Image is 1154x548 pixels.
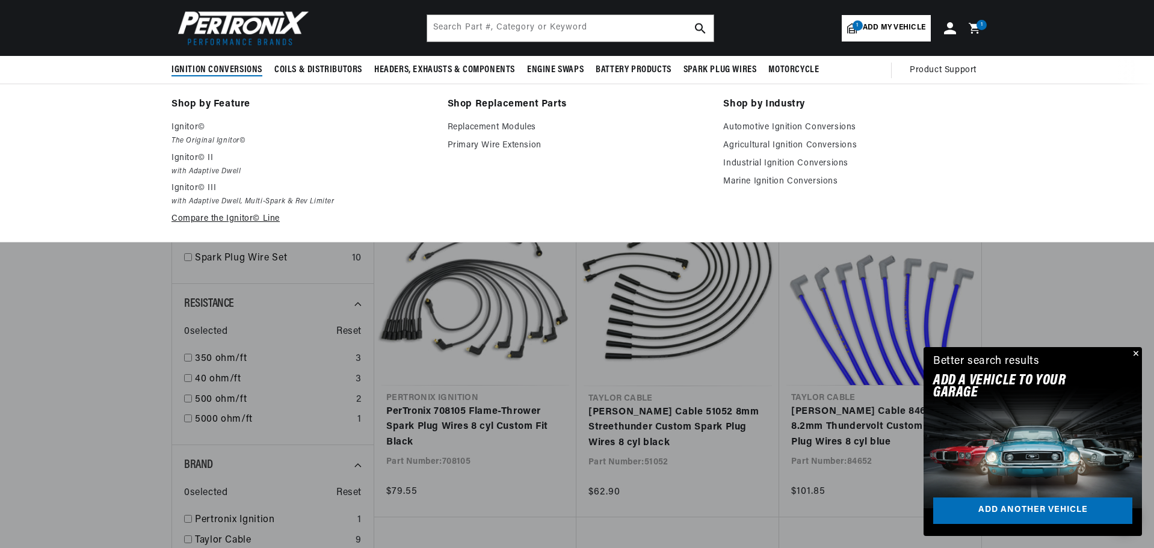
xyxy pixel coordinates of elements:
a: Shop by Feature [171,96,431,113]
span: Ignition Conversions [171,64,262,76]
p: Ignitor© II [171,151,431,165]
span: Resistance [184,298,234,310]
em: with Adaptive Dwell, Multi-Spark & Rev Limiter [171,195,431,208]
div: Better search results [933,353,1040,371]
button: search button [687,15,714,42]
input: Search Part #, Category or Keyword [427,15,714,42]
a: PerTronix 708105 Flame-Thrower Spark Plug Wires 8 cyl Custom Fit Black [386,404,564,451]
p: Ignitor© [171,120,431,135]
a: 350 ohm/ft [195,351,351,367]
img: Pertronix [171,7,310,49]
a: Ignitor© The Original Ignitor© [171,120,431,147]
span: 0 selected [184,485,227,501]
span: Add my vehicle [863,22,925,34]
div: 3 [356,372,362,387]
span: Headers, Exhausts & Components [374,64,515,76]
a: Ignitor© II with Adaptive Dwell [171,151,431,178]
span: Reset [336,485,362,501]
a: 5000 ohm/ft [195,412,353,428]
div: 1 [357,412,362,428]
a: Shop Replacement Parts [448,96,707,113]
a: Shop by Industry [723,96,983,113]
summary: Spark Plug Wires [677,56,763,84]
a: 40 ohm/ft [195,372,351,387]
a: Primary Wire Extension [448,138,707,153]
summary: Battery Products [590,56,677,84]
a: Industrial Ignition Conversions [723,156,983,171]
div: 10 [352,251,362,266]
a: Automotive Ignition Conversions [723,120,983,135]
span: Brand [184,459,213,471]
summary: Product Support [910,56,983,85]
span: Motorcycle [768,64,819,76]
summary: Headers, Exhausts & Components [368,56,521,84]
summary: Coils & Distributors [268,56,368,84]
summary: Motorcycle [762,56,825,84]
span: Coils & Distributors [274,64,362,76]
a: 1Add my vehicle [842,15,931,42]
a: Replacement Modules [448,120,707,135]
span: Engine Swaps [527,64,584,76]
p: Ignitor© III [171,181,431,195]
a: Pertronix Ignition [195,513,353,528]
a: [PERSON_NAME] Cable 84652 8.2mm Thundervolt Custom Spark Plug Wires 8 cyl blue [791,404,969,451]
span: Reset [336,324,362,340]
span: 1 [981,20,983,30]
a: [PERSON_NAME] Cable 51052 8mm Streethunder Custom Spark Plug Wires 8 cyl black [588,405,767,451]
div: 2 [356,392,362,408]
em: with Adaptive Dwell [171,165,431,178]
a: Agricultural Ignition Conversions [723,138,983,153]
div: 1 [357,513,362,528]
summary: Engine Swaps [521,56,590,84]
span: Product Support [910,64,977,77]
span: 1 [853,20,863,31]
span: Battery Products [596,64,671,76]
div: 3 [356,351,362,367]
button: Close [1128,347,1142,362]
a: Spark Plug Wire Set [195,251,347,266]
a: Add another vehicle [933,497,1132,525]
a: Marine Ignition Conversions [723,174,983,189]
span: Spark Plug Wires [683,64,757,76]
a: Compare the Ignitor© Line [171,212,431,226]
a: Ignitor© III with Adaptive Dwell, Multi-Spark & Rev Limiter [171,181,431,208]
span: 0 selected [184,324,227,340]
a: 500 ohm/ft [195,392,351,408]
h2: Add A VEHICLE to your garage [933,375,1102,399]
em: The Original Ignitor© [171,135,431,147]
summary: Ignition Conversions [171,56,268,84]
